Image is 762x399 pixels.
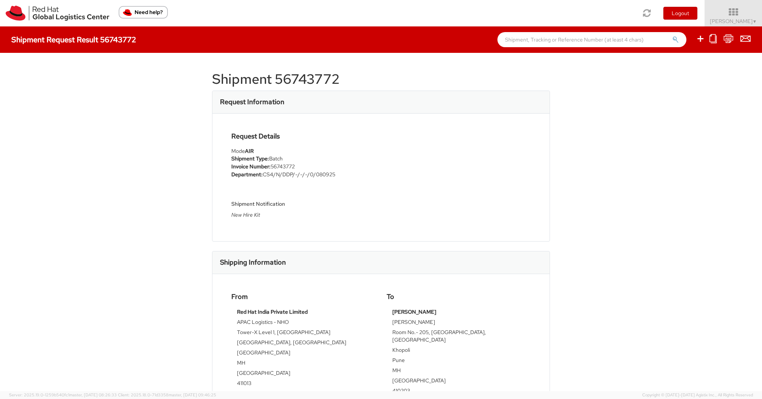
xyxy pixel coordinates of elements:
span: master, [DATE] 09:46:25 [169,392,216,397]
div: Mode [231,147,375,155]
button: Logout [663,7,697,20]
img: rh-logistics-00dfa346123c4ec078e1.svg [6,6,109,21]
td: Tower-X Level 1, [GEOGRAPHIC_DATA] [237,328,370,339]
strong: Red Hat India Private Limited [237,308,308,315]
td: MH [237,359,370,369]
td: Pune [392,356,525,367]
h4: To [387,293,531,300]
span: [PERSON_NAME] [710,18,757,25]
strong: [PERSON_NAME] [392,308,436,315]
td: [PERSON_NAME] [392,318,525,328]
strong: Department: [231,171,263,178]
td: MH [392,367,525,377]
td: APAC Logistics - NHO [237,318,370,328]
h4: From [231,293,375,300]
td: [GEOGRAPHIC_DATA] [237,349,370,359]
h3: Request Information [220,98,284,106]
td: Room No.- 205, [GEOGRAPHIC_DATA], [GEOGRAPHIC_DATA] [392,328,525,346]
td: 410203 [392,387,525,397]
span: ▼ [753,18,757,25]
i: New Hire Kit [231,211,260,218]
td: [GEOGRAPHIC_DATA], [GEOGRAPHIC_DATA] [237,339,370,349]
span: Client: 2025.18.0-71d3358 [118,392,216,397]
li: 56743772 [231,163,375,171]
strong: AIR [245,148,254,154]
li: Batch [231,155,375,163]
h5: Shipment Notification [231,201,375,207]
td: [GEOGRAPHIC_DATA] [237,369,370,379]
span: Server: 2025.19.0-1259b540fc1 [9,392,117,397]
button: Need help? [119,6,168,18]
strong: Invoice Number: [231,163,271,170]
strong: Shipment Type: [231,155,269,162]
li: CS4/N/DDP/-/-/-/0/080925 [231,171,375,179]
span: Copyright © [DATE]-[DATE] Agistix Inc., All Rights Reserved [642,392,753,398]
h1: Shipment 56743772 [212,72,550,87]
h4: Shipment Request Result 56743772 [11,35,136,44]
td: 411013 [237,379,370,390]
h4: Request Details [231,132,375,140]
input: Shipment, Tracking or Reference Number (at least 4 chars) [497,32,686,47]
td: [GEOGRAPHIC_DATA] [392,377,525,387]
td: Khopoli [392,346,525,356]
h3: Shipping Information [220,259,286,266]
span: master, [DATE] 08:26:33 [69,392,117,397]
